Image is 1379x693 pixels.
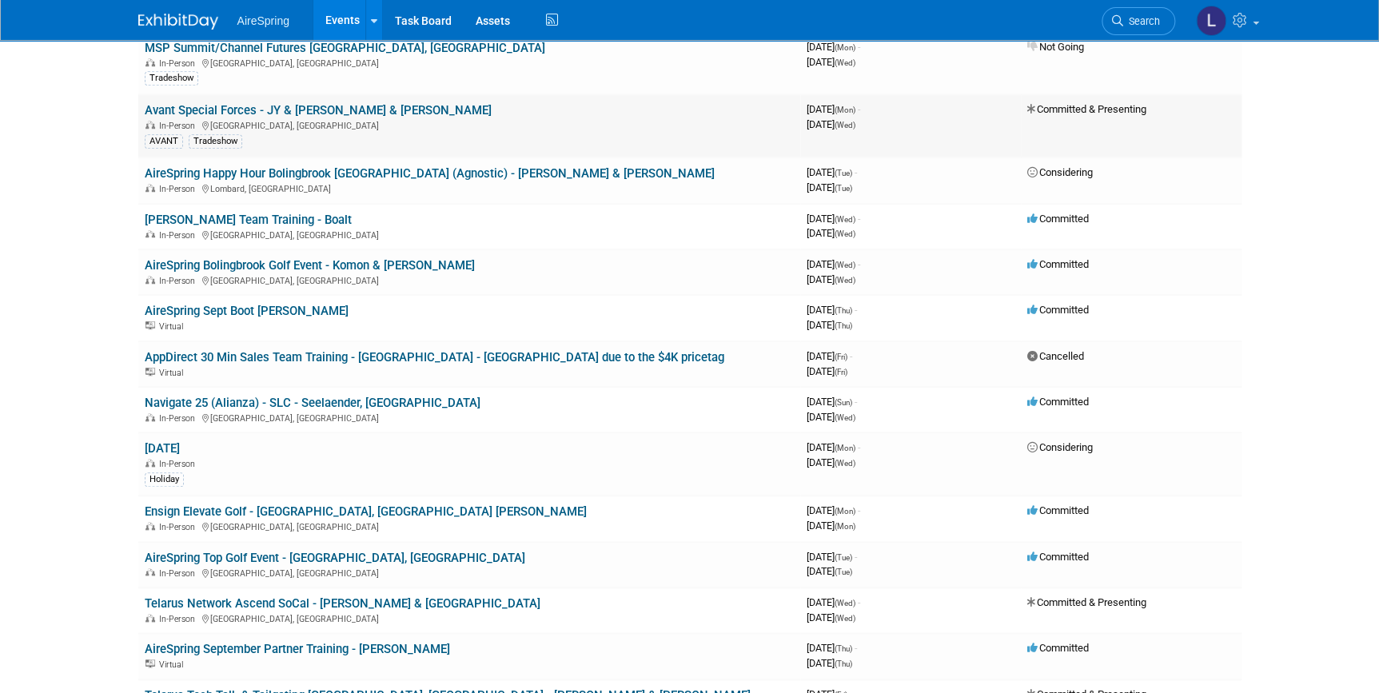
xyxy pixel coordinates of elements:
span: Committed [1027,213,1089,225]
div: [GEOGRAPHIC_DATA], [GEOGRAPHIC_DATA] [145,566,794,579]
span: Not Going [1027,41,1084,53]
span: (Tue) [835,568,852,576]
span: - [855,551,857,563]
img: In-Person Event [145,184,155,192]
span: Search [1123,15,1160,27]
span: In-Person [159,121,200,131]
span: Cancelled [1027,350,1084,362]
div: [GEOGRAPHIC_DATA], [GEOGRAPHIC_DATA] [145,611,794,624]
a: AireSpring Sept Boot [PERSON_NAME] [145,304,349,318]
span: In-Person [159,522,200,532]
span: (Mon) [835,507,855,516]
span: (Mon) [835,444,855,452]
span: [DATE] [807,365,847,377]
span: In-Person [159,230,200,241]
span: - [855,642,857,654]
span: Committed & Presenting [1027,596,1146,608]
span: [DATE] [807,441,860,453]
span: Committed & Presenting [1027,103,1146,115]
a: [DATE] [145,441,180,456]
span: (Wed) [835,229,855,238]
img: In-Person Event [145,413,155,421]
span: (Fri) [835,368,847,376]
span: [DATE] [807,118,855,130]
a: Navigate 25 (Alianza) - SLC - Seelaender, [GEOGRAPHIC_DATA] [145,396,480,410]
span: (Wed) [835,215,855,224]
span: Committed [1027,504,1089,516]
a: AppDirect 30 Min Sales Team Training - [GEOGRAPHIC_DATA] - [GEOGRAPHIC_DATA] due to the $4K pricetag [145,350,724,364]
span: [DATE] [807,350,852,362]
span: [DATE] [807,181,852,193]
img: In-Person Event [145,230,155,238]
span: (Wed) [835,413,855,422]
span: Committed [1027,258,1089,270]
img: In-Person Event [145,58,155,66]
span: [DATE] [807,166,857,178]
span: [DATE] [807,227,855,239]
span: - [858,103,860,115]
span: (Tue) [835,169,852,177]
span: (Thu) [835,306,852,315]
span: [DATE] [807,520,855,532]
span: [DATE] [807,41,860,53]
span: - [858,596,860,608]
span: - [858,258,860,270]
span: - [850,350,852,362]
div: Tradeshow [189,134,242,149]
span: (Wed) [835,261,855,269]
div: [GEOGRAPHIC_DATA], [GEOGRAPHIC_DATA] [145,228,794,241]
div: AVANT [145,134,183,149]
a: [PERSON_NAME] Team Training - Boalt [145,213,352,227]
span: (Mon) [835,43,855,52]
span: In-Person [159,413,200,424]
span: (Thu) [835,321,852,330]
span: - [858,41,860,53]
span: - [858,441,860,453]
span: Virtual [159,321,188,332]
span: [DATE] [807,319,852,331]
div: [GEOGRAPHIC_DATA], [GEOGRAPHIC_DATA] [145,56,794,69]
span: (Sun) [835,398,852,407]
span: - [855,396,857,408]
span: (Thu) [835,644,852,653]
span: In-Person [159,568,200,579]
span: Committed [1027,551,1089,563]
span: [DATE] [807,565,852,577]
div: [GEOGRAPHIC_DATA], [GEOGRAPHIC_DATA] [145,520,794,532]
span: In-Person [159,276,200,286]
div: [GEOGRAPHIC_DATA], [GEOGRAPHIC_DATA] [145,118,794,131]
span: - [858,504,860,516]
img: ExhibitDay [138,14,218,30]
span: (Wed) [835,58,855,67]
img: Lisa Chow [1196,6,1226,36]
span: - [855,166,857,178]
span: [DATE] [807,411,855,423]
a: Avant Special Forces - JY & [PERSON_NAME] & [PERSON_NAME] [145,103,492,117]
span: (Mon) [835,522,855,531]
span: [DATE] [807,273,855,285]
span: [DATE] [807,304,857,316]
span: - [858,213,860,225]
span: Committed [1027,304,1089,316]
span: (Wed) [835,121,855,129]
img: Virtual Event [145,659,155,667]
span: [DATE] [807,611,855,623]
a: AireSpring Happy Hour Bolingbrook [GEOGRAPHIC_DATA] (Agnostic) - [PERSON_NAME] & [PERSON_NAME] [145,166,715,181]
a: Search [1102,7,1175,35]
span: AireSpring [237,14,289,27]
a: AireSpring September Partner Training - [PERSON_NAME] [145,642,450,656]
span: Virtual [159,368,188,378]
div: [GEOGRAPHIC_DATA], [GEOGRAPHIC_DATA] [145,411,794,424]
span: [DATE] [807,504,860,516]
span: (Wed) [835,459,855,468]
img: In-Person Event [145,568,155,576]
span: Considering [1027,441,1093,453]
span: (Wed) [835,276,855,285]
a: AireSpring Bolingbrook Golf Event - Komon & [PERSON_NAME] [145,258,475,273]
span: [DATE] [807,396,857,408]
a: Ensign Elevate Golf - [GEOGRAPHIC_DATA], [GEOGRAPHIC_DATA] [PERSON_NAME] [145,504,587,519]
div: Lombard, [GEOGRAPHIC_DATA] [145,181,794,194]
span: (Mon) [835,106,855,114]
span: [DATE] [807,258,860,270]
img: In-Person Event [145,276,155,284]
